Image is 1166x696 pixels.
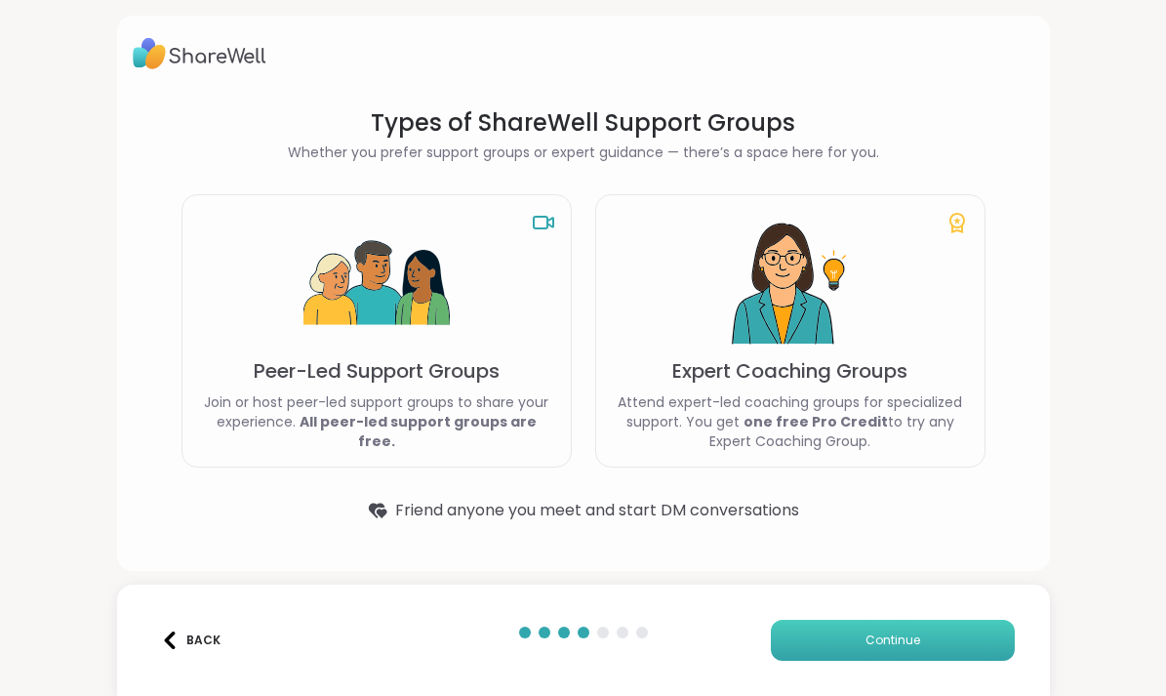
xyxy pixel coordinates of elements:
[133,31,266,76] img: ShareWell Logo
[744,412,888,431] b: one free Pro Credit
[717,211,864,357] img: Expert Coaching Groups
[300,412,537,451] b: All peer-led support groups are free.
[303,211,450,357] img: Peer-Led Support Groups
[612,392,969,451] p: Attend expert-led coaching groups for specialized support. You get to try any Expert Coaching Group.
[771,620,1015,661] button: Continue
[181,107,985,139] h1: Types of ShareWell Support Groups
[198,392,555,451] p: Join or host peer-led support groups to share your experience.
[254,357,500,385] p: Peer-Led Support Groups
[152,620,230,661] button: Back
[161,632,221,649] div: Back
[395,499,799,522] span: Friend anyone you meet and start DM conversations
[865,632,920,649] span: Continue
[672,357,907,385] p: Expert Coaching Groups
[181,143,985,163] h2: Whether you prefer support groups or expert guidance — there’s a space here for you.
